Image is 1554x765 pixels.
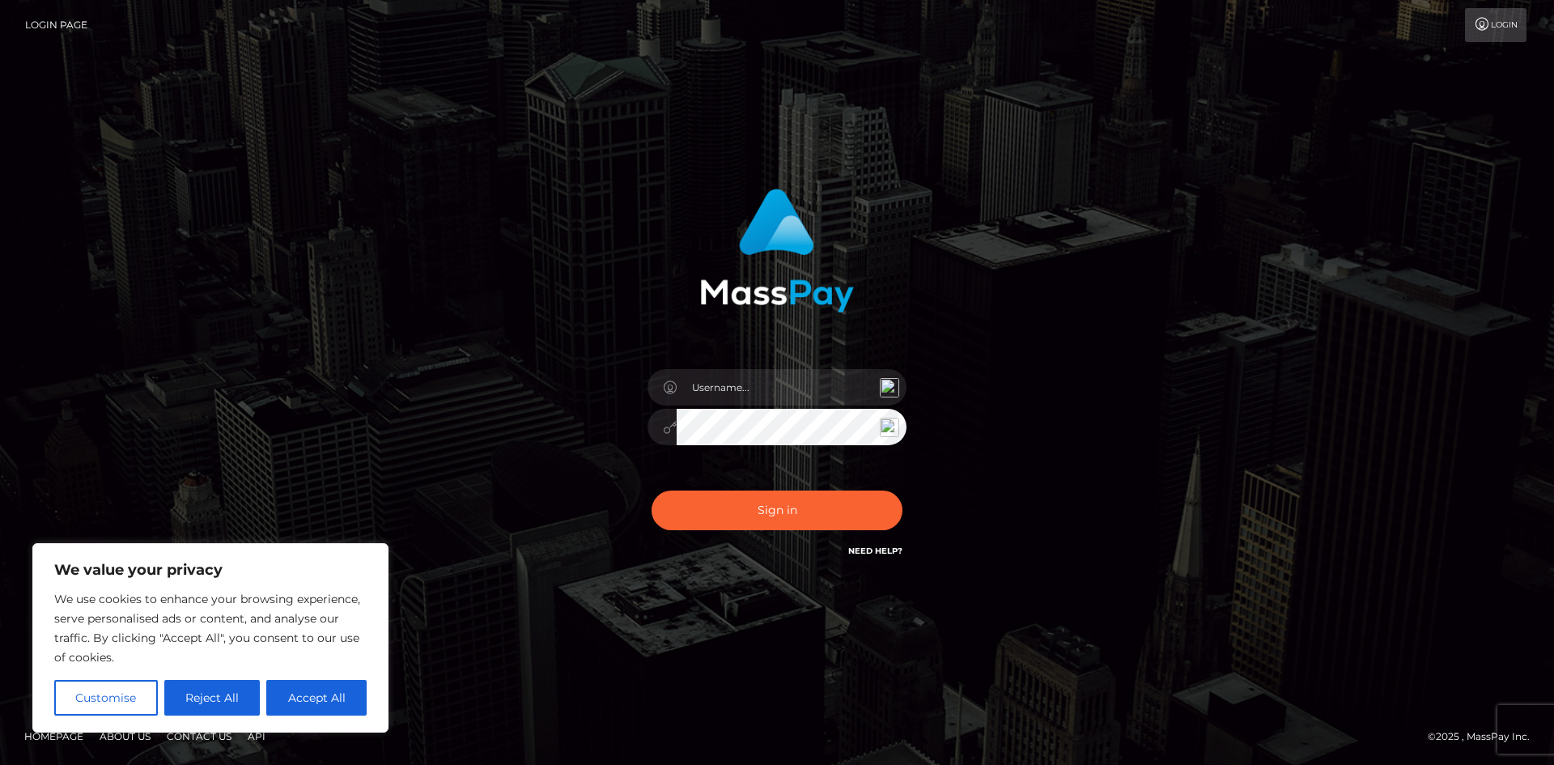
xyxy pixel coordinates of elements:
[1428,728,1542,746] div: © 2025 , MassPay Inc.
[1465,8,1526,42] a: Login
[241,724,272,749] a: API
[677,369,906,406] input: Username...
[880,418,899,437] img: npw-badge-icon-locked.svg
[25,8,87,42] a: Login Page
[652,491,902,530] button: Sign in
[266,680,367,716] button: Accept All
[18,724,90,749] a: Homepage
[54,589,367,667] p: We use cookies to enhance your browsing experience, serve personalised ads or content, and analys...
[32,543,388,733] div: We value your privacy
[880,378,899,397] img: npw-badge-icon-locked.svg
[160,724,238,749] a: Contact Us
[93,724,157,749] a: About Us
[848,546,902,556] a: Need Help?
[54,560,367,580] p: We value your privacy
[700,189,854,312] img: MassPay Login
[164,680,261,716] button: Reject All
[54,680,158,716] button: Customise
